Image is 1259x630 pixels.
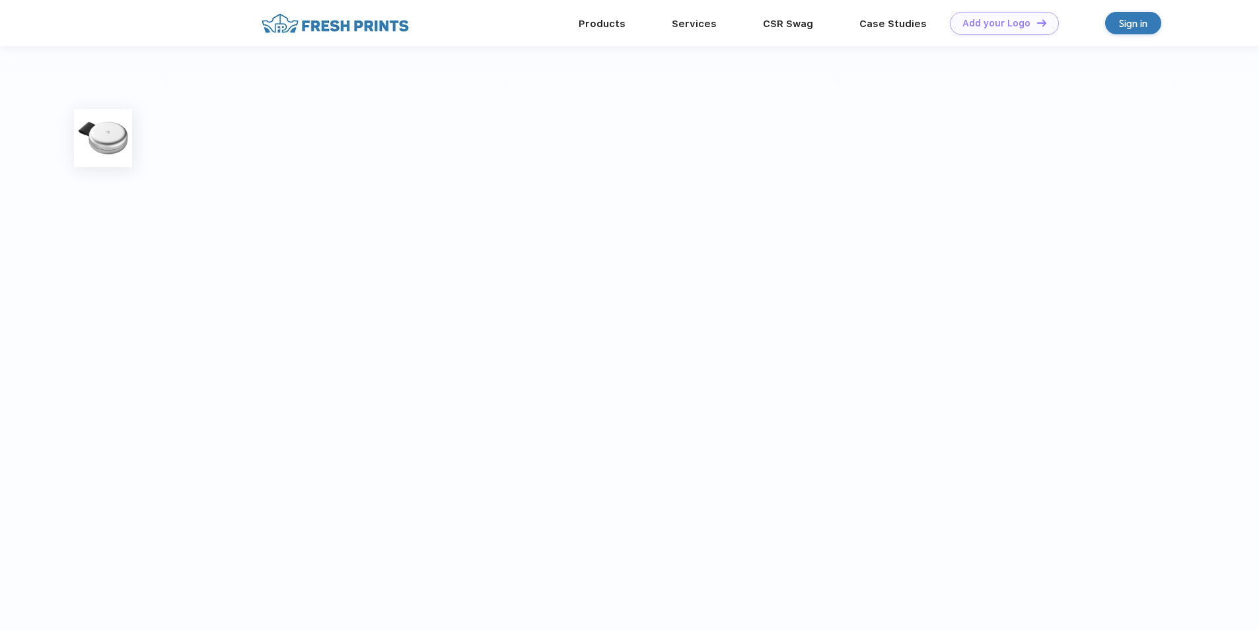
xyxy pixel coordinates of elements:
img: fo%20logo%202.webp [258,12,413,35]
img: func=resize&h=100 [74,109,132,167]
a: Sign in [1105,12,1161,34]
div: Sign in [1119,16,1147,31]
a: Products [579,18,626,30]
div: Add your Logo [962,18,1030,29]
img: DT [1037,19,1046,26]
